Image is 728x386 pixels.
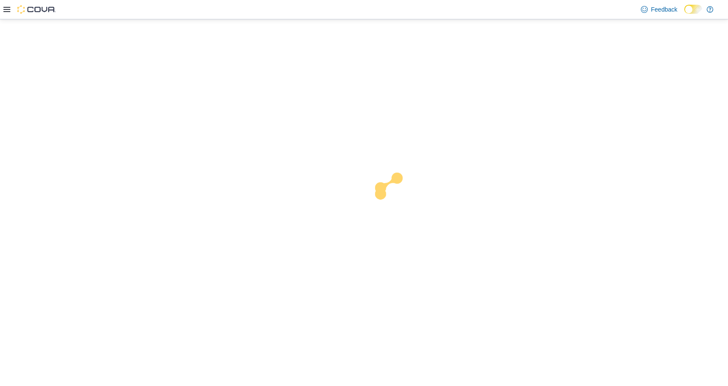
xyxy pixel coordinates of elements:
span: Feedback [651,5,677,14]
a: Feedback [637,1,681,18]
img: cova-loader [364,166,428,231]
input: Dark Mode [684,5,702,14]
img: Cova [17,5,56,14]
